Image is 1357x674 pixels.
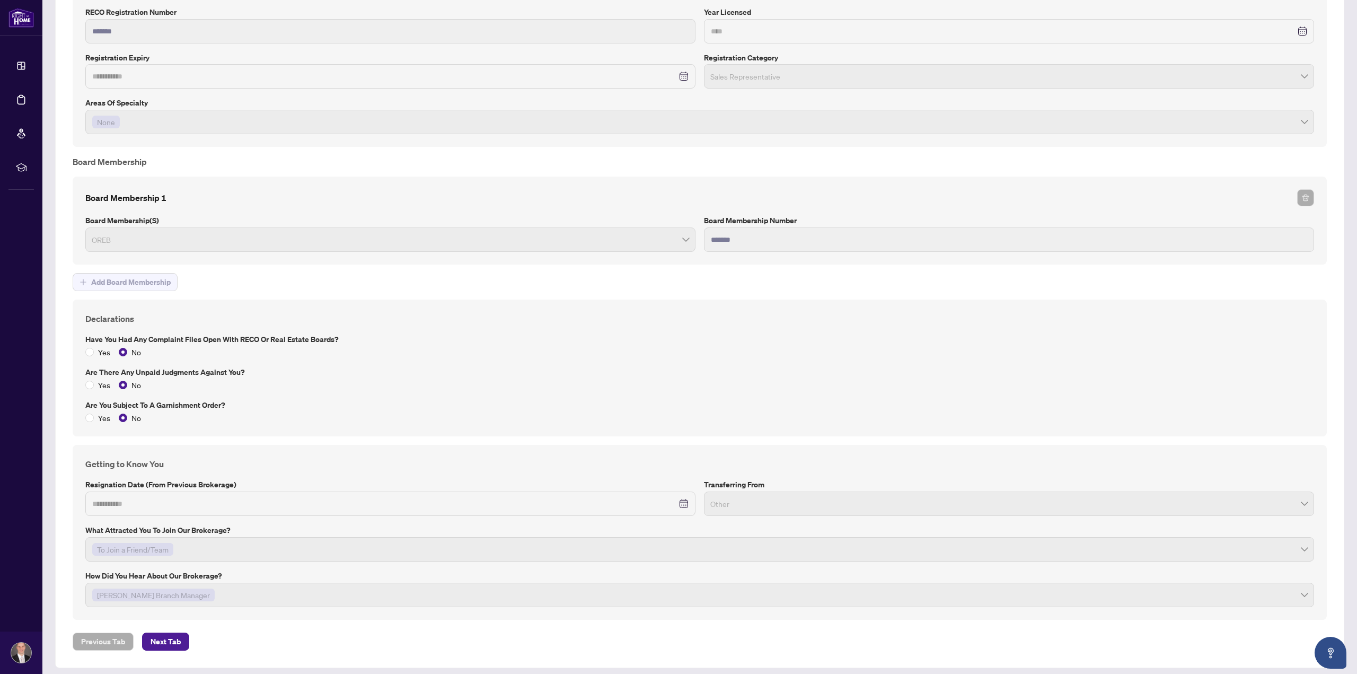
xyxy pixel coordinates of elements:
span: Yes [94,346,114,358]
span: Yes [94,379,114,391]
label: Are there any unpaid judgments against you? [85,366,1314,378]
label: Board Membership(s) [85,215,695,226]
button: Next Tab [142,633,189,651]
label: Board Membership Number [704,215,1314,226]
span: None [92,116,120,128]
img: logo [8,8,34,28]
label: Year Licensed [704,6,1314,18]
span: To Join a Friend/Team [92,543,173,556]
button: Previous Tab [73,633,134,651]
label: Transferring From [704,479,1314,491]
span: None [97,116,115,128]
span: No [127,379,145,391]
label: Are you subject to a Garnishment Order? [85,399,1314,411]
span: [PERSON_NAME] Branch Manager [97,589,210,601]
h4: Getting to Know You [85,458,1314,470]
h4: Declarations [85,312,1314,325]
h4: Board Membership [73,155,1327,168]
span: Yes [94,412,114,424]
label: How did you hear about our brokerage? [85,570,1314,582]
label: Resignation Date (from previous brokerage) [85,479,695,491]
span: No [127,412,145,424]
span: OREB [92,230,689,250]
label: Registration Expiry [85,52,695,64]
button: Open asap [1315,637,1346,669]
span: RAHR Branch Manager [92,589,215,601]
span: Other [710,494,1308,514]
label: RECO Registration Number [85,6,695,18]
span: Next Tab [151,633,181,650]
span: Sales Representative [710,66,1308,86]
span: To Join a Friend/Team [97,544,169,555]
label: Registration Category [704,52,1314,64]
label: Areas of Specialty [85,97,1314,109]
label: Have you had any complaint files open with RECO or Real Estate Boards? [85,334,1314,345]
h4: Board Membership 1 [85,191,166,204]
button: Add Board Membership [73,273,178,291]
img: Profile Icon [11,643,31,663]
span: No [127,346,145,358]
label: What attracted you to join our brokerage? [85,524,1314,536]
